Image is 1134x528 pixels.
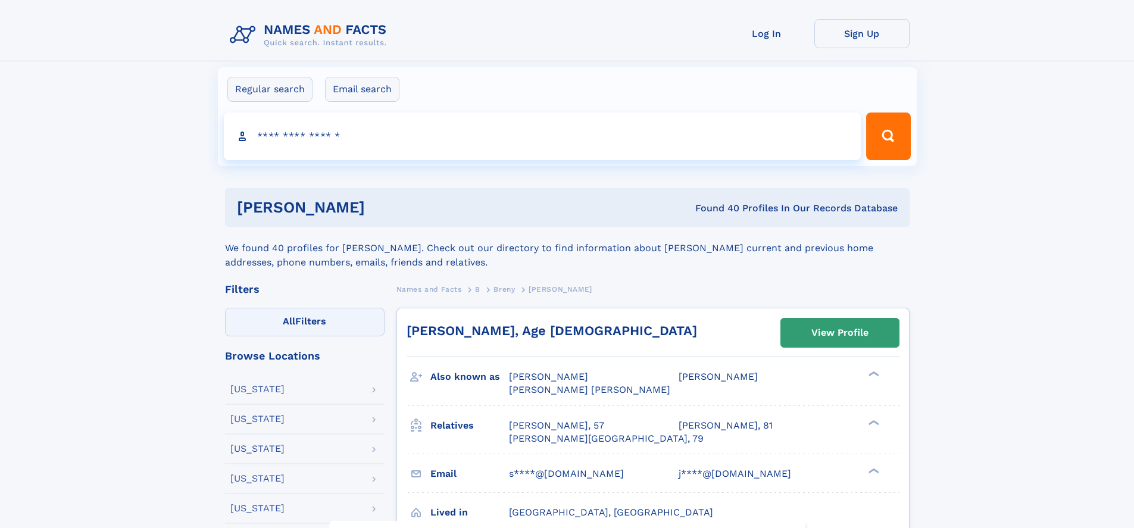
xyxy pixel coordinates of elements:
[509,419,604,432] a: [PERSON_NAME], 57
[866,467,880,474] div: ❯
[237,200,530,215] h1: [PERSON_NAME]
[509,432,704,445] a: [PERSON_NAME][GEOGRAPHIC_DATA], 79
[230,504,285,513] div: [US_STATE]
[866,370,880,378] div: ❯
[866,418,880,426] div: ❯
[225,19,396,51] img: Logo Names and Facts
[227,77,313,102] label: Regular search
[325,77,399,102] label: Email search
[396,282,462,296] a: Names and Facts
[475,282,480,296] a: B
[509,371,588,382] span: [PERSON_NAME]
[283,315,295,327] span: All
[225,308,385,336] label: Filters
[679,419,773,432] a: [PERSON_NAME], 81
[530,202,898,215] div: Found 40 Profiles In Our Records Database
[509,507,713,518] span: [GEOGRAPHIC_DATA], [GEOGRAPHIC_DATA]
[866,113,910,160] button: Search Button
[430,464,509,484] h3: Email
[225,284,385,295] div: Filters
[679,371,758,382] span: [PERSON_NAME]
[225,351,385,361] div: Browse Locations
[814,19,910,48] a: Sign Up
[509,384,670,395] span: [PERSON_NAME] [PERSON_NAME]
[230,474,285,483] div: [US_STATE]
[225,227,910,270] div: We found 40 profiles for [PERSON_NAME]. Check out our directory to find information about [PERSON...
[781,318,899,347] a: View Profile
[230,414,285,424] div: [US_STATE]
[224,113,861,160] input: search input
[230,385,285,394] div: [US_STATE]
[529,285,592,293] span: [PERSON_NAME]
[430,502,509,523] h3: Lived in
[493,282,515,296] a: Breny
[719,19,814,48] a: Log In
[811,319,869,346] div: View Profile
[230,444,285,454] div: [US_STATE]
[407,323,697,338] a: [PERSON_NAME], Age [DEMOGRAPHIC_DATA]
[430,415,509,436] h3: Relatives
[475,285,480,293] span: B
[430,367,509,387] h3: Also known as
[493,285,515,293] span: Breny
